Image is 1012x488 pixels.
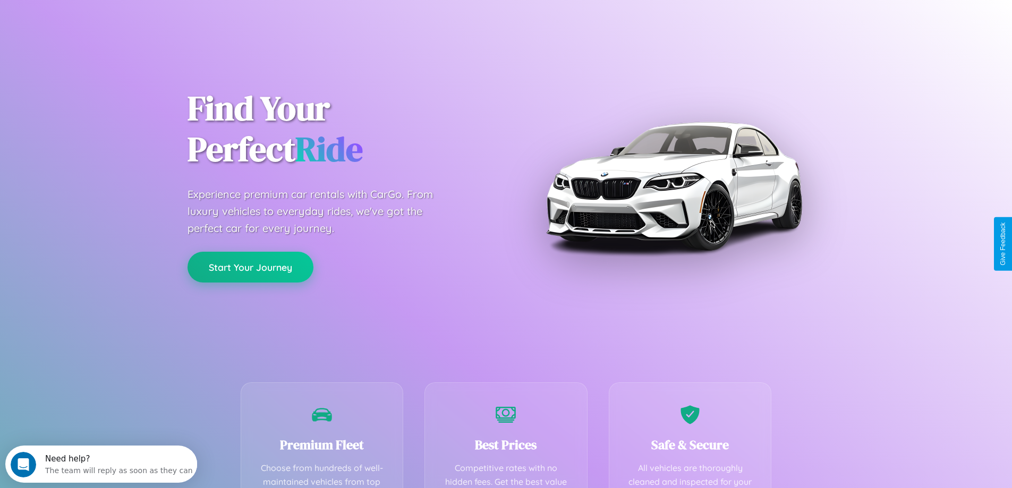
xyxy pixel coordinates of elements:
div: Give Feedback [999,222,1007,266]
h1: Find Your Perfect [188,88,490,170]
img: Premium BMW car rental vehicle [541,53,806,319]
p: Experience premium car rentals with CarGo. From luxury vehicles to everyday rides, we've got the ... [188,186,453,237]
h3: Best Prices [441,436,571,453]
div: Need help? [40,9,188,18]
button: Start Your Journey [188,252,313,282]
h3: Safe & Secure [625,436,755,453]
h3: Premium Fleet [257,436,387,453]
iframe: Intercom live chat [11,452,36,477]
iframe: Intercom live chat discovery launcher [5,446,197,483]
span: Ride [295,126,363,172]
div: Open Intercom Messenger [4,4,198,33]
div: The team will reply as soon as they can [40,18,188,29]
